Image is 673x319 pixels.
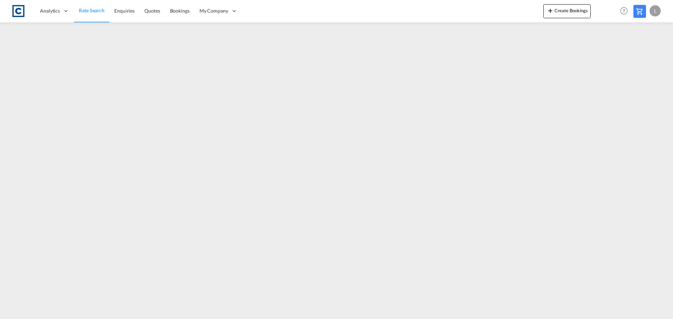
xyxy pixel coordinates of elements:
div: L [650,5,661,16]
span: My Company [199,7,228,14]
button: icon-plus 400-fgCreate Bookings [543,4,591,18]
span: Rate Search [79,7,104,13]
span: Analytics [40,7,60,14]
span: Enquiries [114,8,135,14]
div: Help [618,5,633,18]
span: Bookings [170,8,190,14]
md-icon: icon-plus 400-fg [546,6,555,15]
span: Quotes [144,8,160,14]
img: 1fdb9190129311efbfaf67cbb4249bed.jpeg [11,3,26,19]
span: Help [618,5,630,17]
